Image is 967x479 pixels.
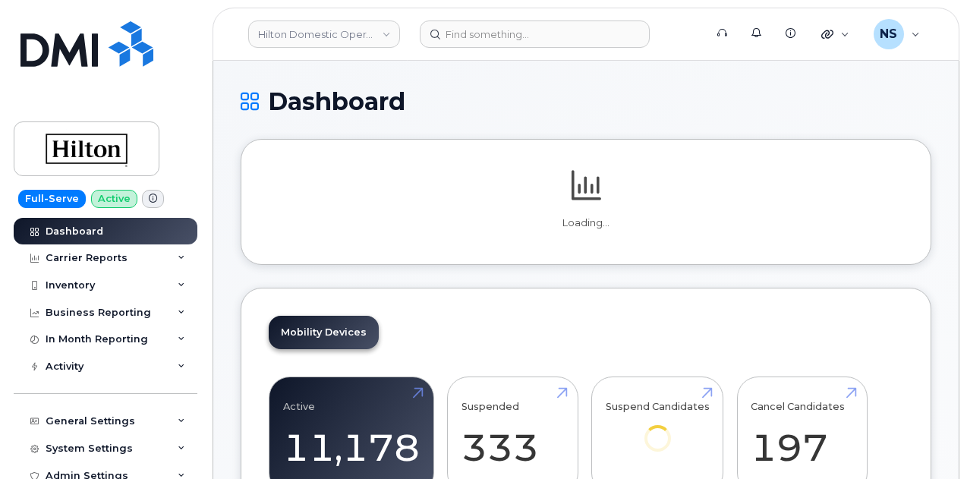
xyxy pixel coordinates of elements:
[606,386,710,473] a: Suspend Candidates
[241,88,931,115] h1: Dashboard
[269,316,379,349] a: Mobility Devices
[269,216,903,230] p: Loading...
